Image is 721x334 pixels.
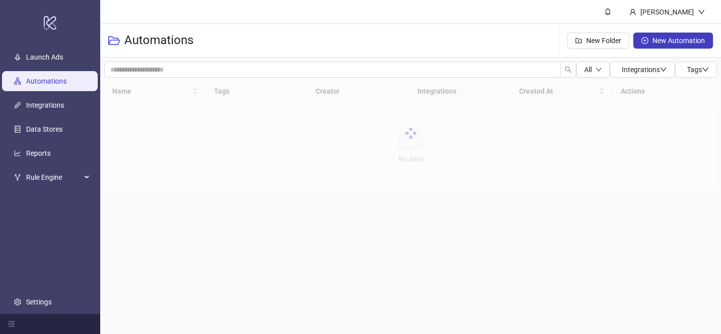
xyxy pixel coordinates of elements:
div: [PERSON_NAME] [636,7,698,18]
span: down [660,66,667,73]
span: All [584,66,592,74]
button: Integrationsdown [610,62,675,78]
span: menu-fold [8,320,15,327]
span: Rule Engine [26,167,81,187]
a: Data Stores [26,125,63,133]
span: Integrations [622,66,667,74]
span: down [702,66,709,73]
span: fork [14,174,21,181]
span: folder-add [575,37,582,44]
span: plus-circle [641,37,648,44]
button: Tagsdown [675,62,717,78]
span: bell [604,8,611,15]
span: down [596,67,602,73]
h3: Automations [124,33,193,49]
span: folder-open [108,35,120,47]
a: Integrations [26,101,64,109]
a: Settings [26,298,52,306]
a: Launch Ads [26,53,63,61]
span: Tags [687,66,709,74]
button: New Automation [633,33,713,49]
button: Alldown [576,62,610,78]
a: Reports [26,149,51,157]
a: Automations [26,77,67,85]
span: New Folder [586,37,621,45]
span: user [629,9,636,16]
span: search [565,66,572,73]
span: down [698,9,705,16]
button: New Folder [567,33,629,49]
span: New Automation [652,37,705,45]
